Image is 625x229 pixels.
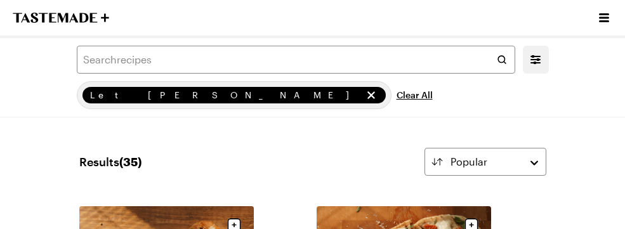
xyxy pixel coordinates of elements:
[451,154,487,169] span: Popular
[424,148,546,176] button: Popular
[397,81,433,109] button: Clear All
[119,155,141,169] span: ( 35 )
[364,88,378,102] button: remove Let Frankie Cook
[13,13,109,23] a: To Tastemade Home Page
[79,153,141,171] span: Results
[397,89,433,101] span: Clear All
[527,51,544,68] button: Mobile filters
[596,10,612,26] button: Open menu
[90,88,362,102] span: Let [PERSON_NAME]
